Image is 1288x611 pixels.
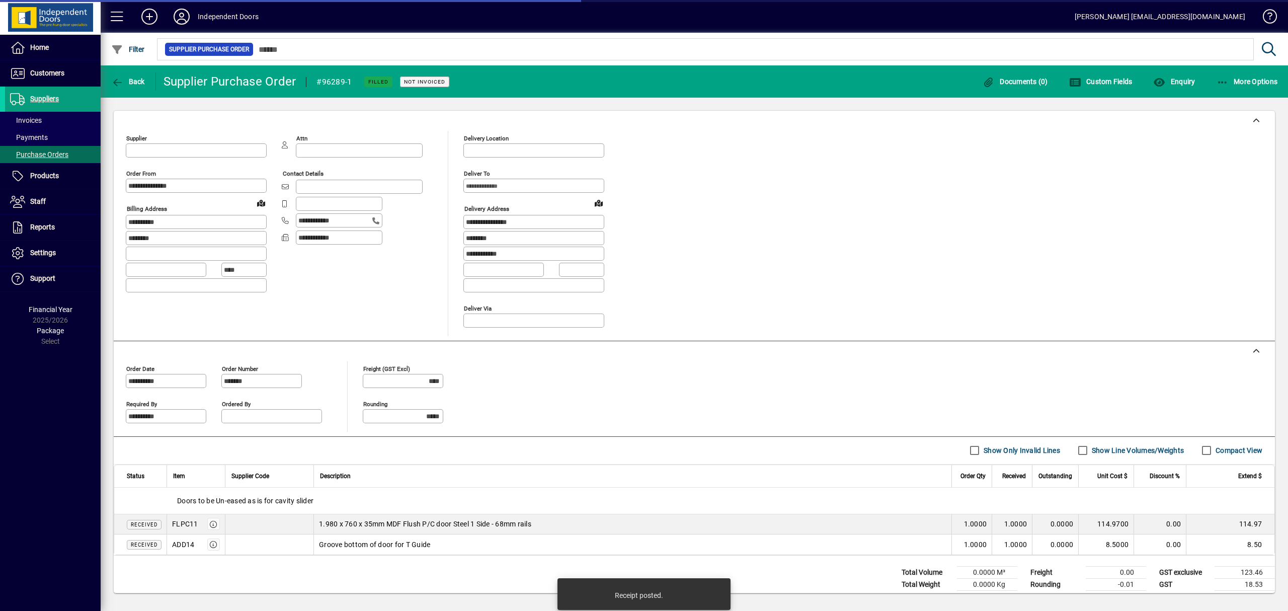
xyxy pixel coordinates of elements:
td: 141.99 [1215,590,1275,603]
a: Home [5,35,101,60]
a: Staff [5,189,101,214]
mat-label: Order number [222,365,258,372]
div: #96289-1 [316,74,352,90]
span: Item [173,471,185,482]
span: Back [111,78,145,86]
span: Home [30,43,49,51]
span: Status [127,471,144,482]
span: Not Invoiced [404,79,445,85]
mat-label: Deliver To [464,170,490,177]
span: Purchase Orders [10,150,68,159]
a: Knowledge Base [1255,2,1275,35]
a: Settings [5,241,101,266]
app-page-header-button: Back [101,72,156,91]
span: Received [131,522,157,527]
td: Total Weight [897,578,957,590]
button: Documents (0) [980,72,1051,91]
mat-label: Order date [126,365,154,372]
span: Extend $ [1238,471,1262,482]
td: 114.9700 [1078,514,1134,534]
span: Received [131,542,157,548]
span: Unit Cost $ [1097,471,1128,482]
span: Financial Year [29,306,72,314]
td: Total Volume [897,566,957,578]
mat-label: Ordered by [222,400,251,407]
span: Reports [30,223,55,231]
td: Freight [1025,566,1086,578]
mat-label: Supplier [126,135,147,142]
td: -0.01 [1086,578,1146,590]
div: ADD14 [172,540,194,550]
td: 1.0000 [951,534,992,555]
button: Add [133,8,166,26]
span: Filter [111,45,145,53]
td: 0.0000 [1032,514,1078,534]
span: Staff [30,197,46,205]
span: Order Qty [960,471,986,482]
td: 0.00 [1086,566,1146,578]
a: Customers [5,61,101,86]
td: 123.46 [1215,566,1275,578]
td: 114.97 [1186,514,1274,534]
div: FLPC11 [172,519,198,529]
span: Filled [368,79,388,85]
td: Rounding [1025,578,1086,590]
span: Discount % [1150,471,1180,482]
span: Custom Fields [1069,78,1133,86]
mat-label: Attn [296,135,307,142]
td: 18.53 [1215,578,1275,590]
span: Settings [30,249,56,257]
span: Supplier Code [231,471,269,482]
mat-label: Deliver via [464,304,492,312]
mat-label: Required by [126,400,157,407]
a: Products [5,164,101,189]
button: More Options [1214,72,1280,91]
td: 0.0000 Kg [957,578,1017,590]
label: Compact View [1214,445,1262,455]
td: 8.5000 [1078,534,1134,555]
span: Received [1002,471,1026,482]
span: Enquiry [1153,78,1195,86]
span: Products [30,172,59,180]
span: Supplier Purchase Order [169,44,249,54]
td: GST inclusive [1154,590,1215,603]
span: Support [30,274,55,282]
span: 1.980 x 760 x 35mm MDF Flush P/C door Steel 1 Side - 68mm rails [319,519,531,529]
a: Payments [5,129,101,146]
td: 0.0000 M³ [957,566,1017,578]
td: GST [1154,578,1215,590]
span: Suppliers [30,95,59,103]
span: Customers [30,69,64,77]
button: Filter [109,40,147,58]
button: Custom Fields [1067,72,1135,91]
span: Package [37,327,64,335]
div: Supplier Purchase Order [164,73,296,90]
span: Payments [10,133,48,141]
td: 0.00 [1134,514,1186,534]
td: 8.50 [1186,534,1274,555]
a: View on map [253,195,269,211]
a: View on map [591,195,607,211]
div: [PERSON_NAME] [EMAIL_ADDRESS][DOMAIN_NAME] [1075,9,1245,25]
td: 1.0000 [992,514,1032,534]
span: Outstanding [1038,471,1072,482]
a: Purchase Orders [5,146,101,163]
span: Documents (0) [983,78,1048,86]
a: Reports [5,215,101,240]
mat-label: Delivery Location [464,135,509,142]
span: Invoices [10,116,42,124]
mat-label: Order from [126,170,156,177]
td: 0.00 [1134,534,1186,555]
a: Support [5,266,101,291]
div: Receipt posted. [615,590,663,600]
div: Independent Doors [198,9,259,25]
div: Doors to be Un-eased as is for cavity slider [114,488,1274,514]
mat-label: Freight (GST excl) [363,365,410,372]
td: 0.0000 [1032,534,1078,555]
a: Invoices [5,112,101,129]
button: Enquiry [1151,72,1197,91]
span: Description [320,471,351,482]
button: Back [109,72,147,91]
span: Groove bottom of door for T Guide [319,540,430,550]
td: GST exclusive [1154,566,1215,578]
